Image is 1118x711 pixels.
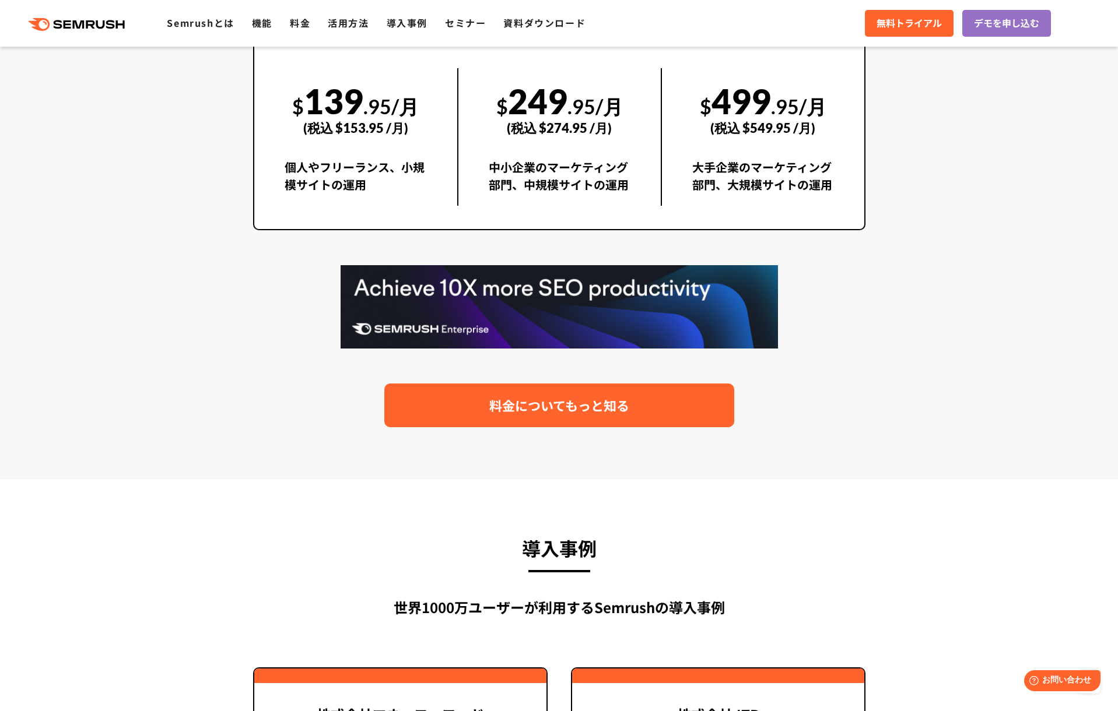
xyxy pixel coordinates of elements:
iframe: Help widget launcher [1014,666,1105,698]
a: 料金 [290,16,310,30]
div: 世界1000万ユーザーが利用する Semrushの導入事例 [253,597,865,618]
span: $ [496,94,508,118]
div: ドメイン概要 [52,70,97,78]
div: 499 [692,68,834,149]
span: .95/月 [363,94,419,118]
div: 139 [285,68,427,149]
div: 大手企業のマーケティング部門、大規模サイトの運用 [692,159,834,206]
a: デモを申し込む [962,10,1051,37]
span: 料金についてもっと知る [489,395,629,416]
a: 無料トライアル [865,10,954,37]
div: キーワード流入 [135,70,188,78]
a: 導入事例 [387,16,427,30]
div: (税込 $549.95 /月) [692,107,834,149]
a: 料金についてもっと知る [384,383,734,427]
img: tab_domain_overview_orange.svg [40,69,49,78]
div: 249 [489,68,630,149]
div: 中小企業のマーケティング部門、中規模サイトの運用 [489,159,630,206]
a: 活用方法 [328,16,369,30]
span: .95/月 [567,94,623,118]
a: 資料ダウンロード [503,16,586,30]
h3: 導入事例 [253,532,865,564]
div: 個人やフリーランス、小規模サイトの運用 [285,159,427,206]
a: 機能 [252,16,272,30]
span: $ [292,94,304,118]
span: デモを申し込む [974,16,1039,31]
img: logo_orange.svg [19,19,28,28]
img: tab_keywords_by_traffic_grey.svg [122,69,132,78]
div: (税込 $153.95 /月) [285,107,427,149]
a: Semrushとは [167,16,234,30]
img: website_grey.svg [19,30,28,41]
span: 無料トライアル [877,16,942,31]
div: ドメイン: [DOMAIN_NAME] [30,30,135,41]
a: セミナー [445,16,486,30]
span: $ [700,94,712,118]
div: v 4.0.25 [33,19,57,28]
div: (税込 $274.95 /月) [489,107,630,149]
span: .95/月 [771,94,826,118]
